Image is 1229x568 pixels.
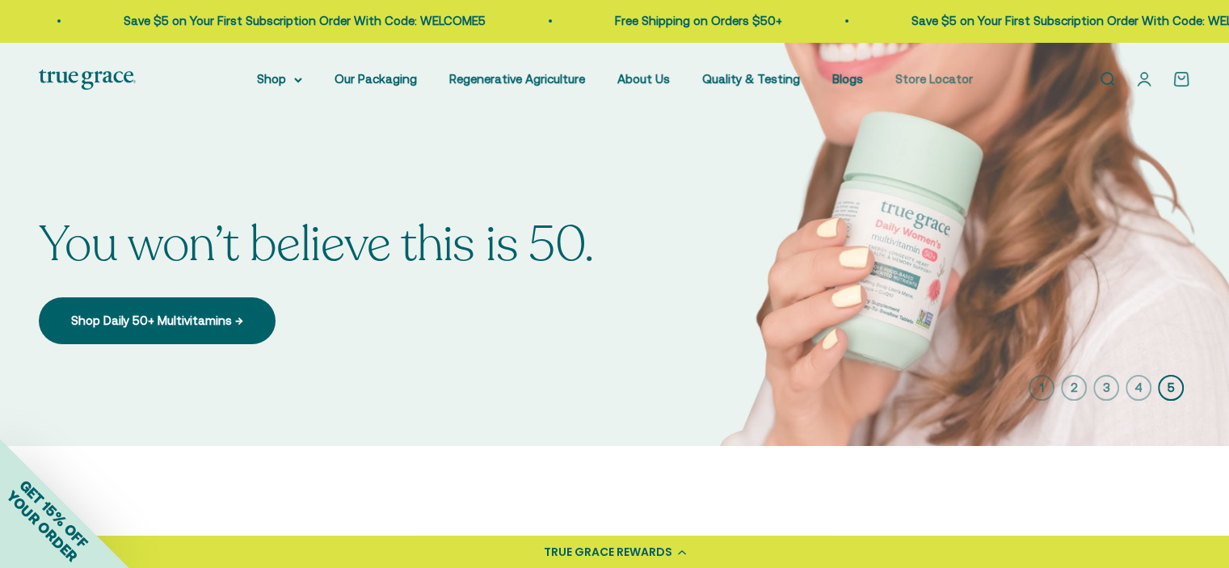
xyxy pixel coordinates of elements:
[832,72,863,86] a: Blogs
[1093,375,1119,401] button: 3
[39,212,594,278] split-lines: You won’t believe this is 50.
[430,14,597,27] a: Free Shipping on Orders $50+
[335,72,417,86] a: Our Packaging
[1126,375,1151,401] button: 4
[1029,375,1054,401] button: 1
[257,69,302,89] summary: Shop
[726,11,1088,31] p: Save $5 on Your First Subscription Order With Code: WELCOME5
[449,72,585,86] a: Regenerative Agriculture
[617,72,670,86] a: About Us
[39,297,276,344] a: Shop Daily 50+ Multivitamins →
[702,72,800,86] a: Quality & Testing
[3,487,81,565] span: YOUR ORDER
[16,476,91,551] span: GET 15% OFF
[1158,375,1184,401] button: 5
[1061,375,1087,401] button: 2
[544,544,672,561] div: TRUE GRACE REWARDS
[895,72,973,86] a: Store Locator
